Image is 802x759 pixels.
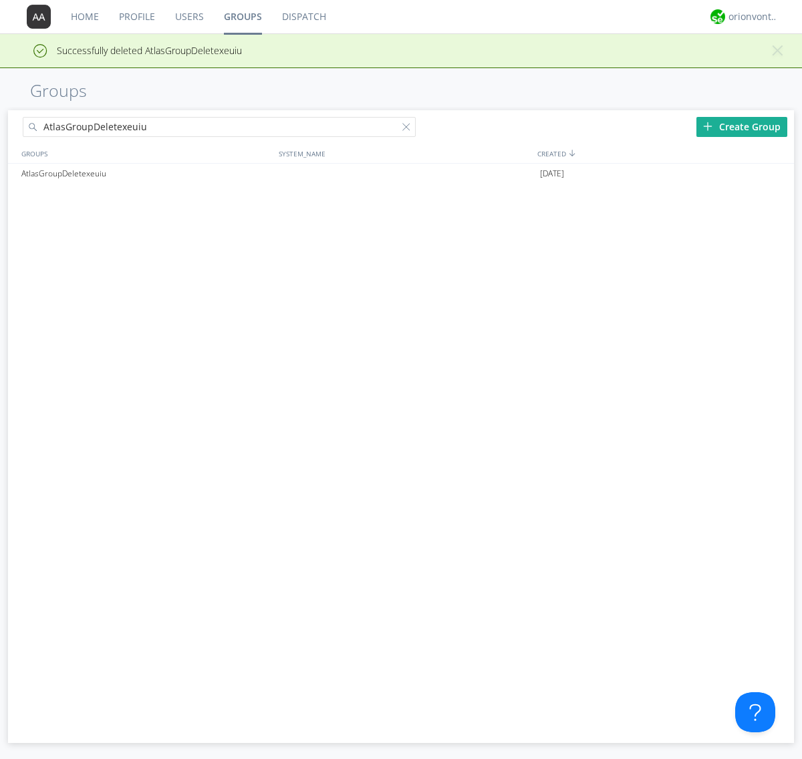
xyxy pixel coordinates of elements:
div: orionvontas+atlas+automation+org2 [728,10,779,23]
div: SYSTEM_NAME [275,144,534,163]
iframe: Toggle Customer Support [735,692,775,732]
img: 29d36aed6fa347d5a1537e7736e6aa13 [710,9,725,24]
div: GROUPS [18,144,272,163]
input: Search groups [23,117,416,137]
div: CREATED [534,144,794,163]
img: plus.svg [703,122,712,131]
span: [DATE] [540,164,564,184]
div: Create Group [696,117,787,137]
span: Successfully deleted AtlasGroupDeletexeuiu [10,44,242,57]
img: 373638.png [27,5,51,29]
a: AtlasGroupDeletexeuiu[DATE] [8,164,794,184]
div: AtlasGroupDeletexeuiu [18,164,275,184]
